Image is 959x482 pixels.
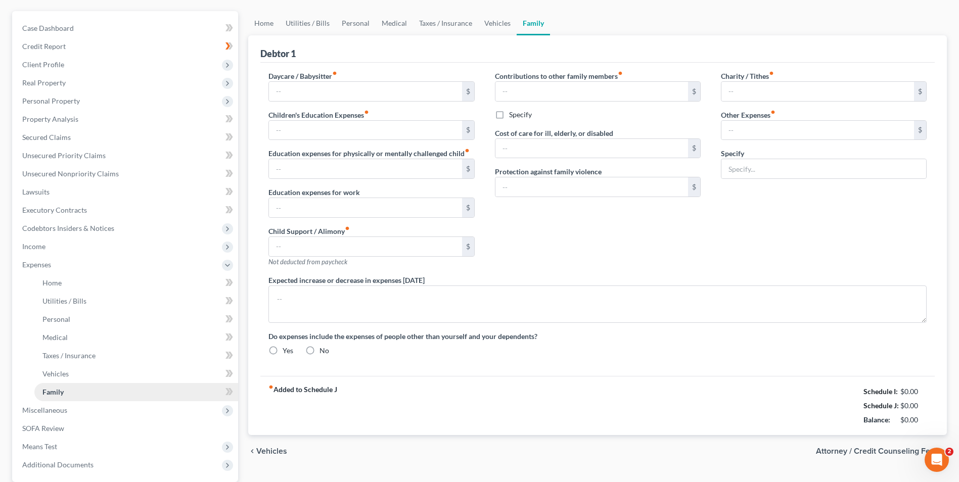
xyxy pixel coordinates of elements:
button: chevron_left Vehicles [248,447,287,455]
label: Cost of care for ill, elderly, or disabled [495,128,613,138]
a: Home [248,11,280,35]
input: -- [721,82,914,101]
span: Income [22,242,45,251]
span: Home [42,278,62,287]
div: $ [462,237,474,256]
a: Unsecured Priority Claims [14,147,238,165]
label: Expected increase or decrease in expenses [DATE] [268,275,425,285]
span: Utilities / Bills [42,297,86,305]
label: Do expenses include the expenses of people other than yourself and your dependents? [268,331,927,342]
i: fiber_manual_record [332,71,337,76]
div: $ [688,139,700,158]
i: fiber_manual_record [268,384,273,390]
strong: Added to Schedule J [268,384,337,427]
a: Case Dashboard [14,19,238,37]
label: Education expenses for work [268,187,360,198]
label: Specify [509,110,532,120]
div: Debtor 1 [260,47,296,60]
i: chevron_left [248,447,256,455]
input: -- [495,82,688,101]
div: $ [688,177,700,197]
input: -- [269,159,462,178]
button: Attorney / Credit Counseling Fees chevron_right [816,447,947,455]
span: SOFA Review [22,424,64,432]
a: Personal [34,310,238,328]
input: -- [269,237,462,256]
a: Credit Report [14,37,238,56]
a: Family [517,11,550,35]
div: $ [462,198,474,217]
span: Medical [42,333,68,342]
div: $ [462,159,474,178]
iframe: Intercom live chat [925,448,949,472]
label: Daycare / Babysitter [268,71,337,81]
strong: Balance: [863,415,890,424]
a: Lawsuits [14,183,238,201]
i: chevron_right [939,447,947,455]
span: Taxes / Insurance [42,351,96,360]
a: Personal [336,11,376,35]
a: Taxes / Insurance [413,11,478,35]
label: Education expenses for physically or mentally challenged child [268,148,470,159]
label: Other Expenses [721,110,775,120]
a: SOFA Review [14,419,238,438]
input: -- [721,121,914,140]
span: Miscellaneous [22,406,67,414]
strong: Schedule J: [863,401,899,410]
span: Means Test [22,442,57,451]
a: Medical [376,11,413,35]
input: -- [269,198,462,217]
span: Unsecured Priority Claims [22,151,106,160]
div: $ [914,82,926,101]
a: Secured Claims [14,128,238,147]
span: Vehicles [42,369,69,378]
span: Personal Property [22,97,80,105]
input: -- [269,121,462,140]
i: fiber_manual_record [770,110,775,115]
span: Vehicles [256,447,287,455]
div: $0.00 [900,387,927,397]
input: -- [495,139,688,158]
a: Utilities / Bills [34,292,238,310]
a: Utilities / Bills [280,11,336,35]
div: $ [688,82,700,101]
span: 2 [945,448,953,456]
a: Taxes / Insurance [34,347,238,365]
span: Codebtors Insiders & Notices [22,224,114,232]
i: fiber_manual_record [364,110,369,115]
span: Secured Claims [22,133,71,141]
span: Client Profile [22,60,64,69]
input: -- [495,177,688,197]
input: -- [269,82,462,101]
label: Specify [721,148,744,159]
a: Home [34,274,238,292]
span: Lawsuits [22,187,50,196]
span: Personal [42,315,70,323]
label: Children's Education Expenses [268,110,369,120]
div: $ [462,121,474,140]
a: Unsecured Nonpriority Claims [14,165,238,183]
a: Vehicles [34,365,238,383]
label: No [319,346,329,356]
span: Unsecured Nonpriority Claims [22,169,119,178]
span: Real Property [22,78,66,87]
div: $0.00 [900,401,927,411]
span: Executory Contracts [22,206,87,214]
span: Attorney / Credit Counseling Fees [816,447,939,455]
span: Expenses [22,260,51,269]
input: Specify... [721,159,926,178]
span: Property Analysis [22,115,78,123]
a: Vehicles [478,11,517,35]
label: Protection against family violence [495,166,602,177]
a: Property Analysis [14,110,238,128]
div: $ [914,121,926,140]
label: Charity / Tithes [721,71,774,81]
span: Credit Report [22,42,66,51]
span: Case Dashboard [22,24,74,32]
label: Contributions to other family members [495,71,623,81]
a: Executory Contracts [14,201,238,219]
span: Family [42,388,64,396]
a: Family [34,383,238,401]
label: Child Support / Alimony [268,226,350,236]
i: fiber_manual_record [769,71,774,76]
